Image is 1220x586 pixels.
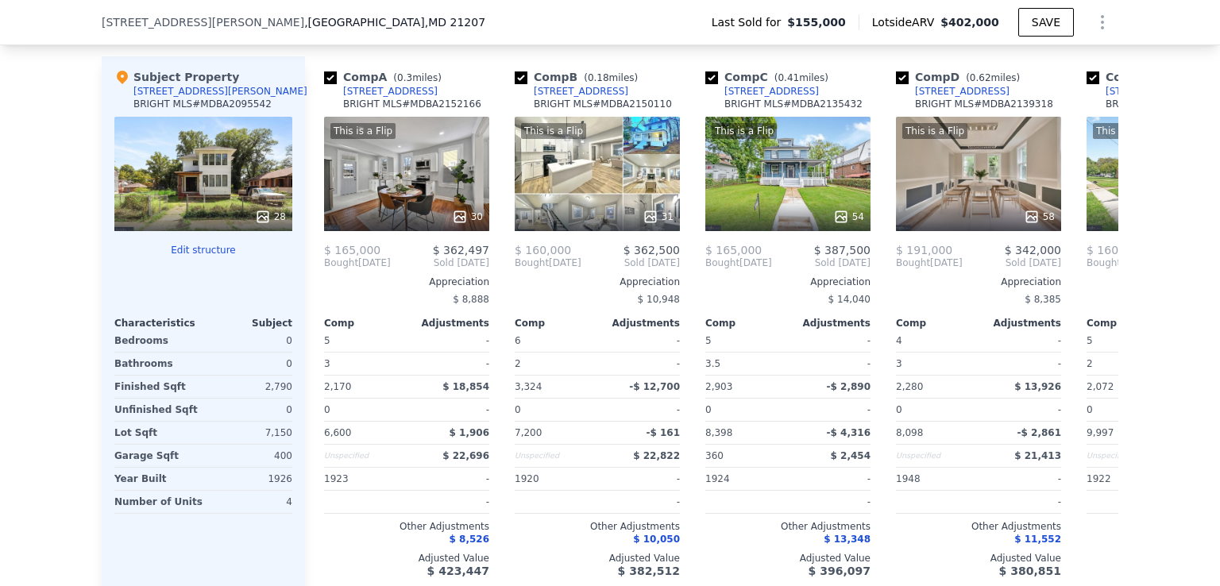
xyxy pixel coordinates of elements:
div: This is a Flip [712,123,777,139]
div: - [410,468,489,490]
div: 30 [452,209,483,225]
span: $ 14,040 [828,294,871,305]
div: 3 [896,353,975,375]
div: Adjustments [597,317,680,330]
span: 9,997 [1087,427,1114,438]
div: BRIGHT MLS # MDBA2152166 [343,98,481,110]
span: 7,200 [515,427,542,438]
div: BRIGHT MLS # MDBA2095542 [133,98,272,110]
span: -$ 161 [646,427,680,438]
div: 1924 [705,468,785,490]
div: - [791,491,871,513]
div: Appreciation [324,276,489,288]
div: This is a Flip [521,123,586,139]
span: , [GEOGRAPHIC_DATA] [304,14,485,30]
div: [STREET_ADDRESS] [915,85,1010,98]
span: $ 165,000 [324,244,380,256]
span: $ 387,500 [814,244,871,256]
span: Bought [1087,256,1121,269]
span: $ 8,526 [450,534,489,545]
a: [STREET_ADDRESS] [515,85,628,98]
div: Comp [324,317,407,330]
div: 31 [643,209,674,225]
div: Unspecified [1087,445,1166,467]
span: 4 [896,335,902,346]
span: 8,098 [896,427,923,438]
div: [DATE] [896,256,963,269]
button: Edit structure [114,244,292,256]
span: Last Sold for [712,14,788,30]
span: $ 11,552 [1014,534,1061,545]
span: $ 160,000 [515,244,571,256]
div: - [982,491,1061,513]
div: 1926 [207,468,292,490]
div: Comp D [896,69,1026,85]
div: Comp C [705,69,835,85]
span: 0 [1087,404,1093,415]
div: Other Adjustments [896,520,1061,533]
div: BRIGHT MLS # MDBA2139318 [915,98,1053,110]
div: Unspecified [324,445,403,467]
div: Other Adjustments [515,520,680,533]
span: 5 [324,335,330,346]
div: - [410,353,489,375]
div: - [791,353,871,375]
div: [STREET_ADDRESS] [343,85,438,98]
span: 0.3 [397,72,412,83]
span: 2,903 [705,381,732,392]
span: Lotside ARV [872,14,940,30]
div: [STREET_ADDRESS] [724,85,819,98]
div: - [600,491,680,513]
div: - [982,353,1061,375]
div: 0 [207,330,292,352]
span: $155,000 [787,14,846,30]
div: 1922 [1087,468,1166,490]
span: [STREET_ADDRESS][PERSON_NAME] [102,14,304,30]
div: [DATE] [1087,256,1153,269]
span: $ 13,926 [1014,381,1061,392]
div: - [791,330,871,352]
div: BRIGHT MLS # MDBA2135432 [724,98,863,110]
div: 2 [515,353,594,375]
div: Appreciation [896,276,1061,288]
div: Garage Sqft [114,445,200,467]
div: This is a Flip [330,123,396,139]
div: 1923 [324,468,403,490]
div: - [982,399,1061,421]
span: $ 380,851 [999,565,1061,577]
span: $ 362,500 [624,244,680,256]
a: [STREET_ADDRESS] [705,85,819,98]
span: $ 8,385 [1025,294,1061,305]
span: $ 8,888 [453,294,489,305]
span: $ 10,050 [633,534,680,545]
div: 3 [324,353,403,375]
span: 0 [515,404,521,415]
div: Bedrooms [114,330,200,352]
span: 2,072 [1087,381,1114,392]
div: Characteristics [114,317,203,330]
div: 1948 [896,468,975,490]
span: $ 382,512 [618,565,680,577]
div: Comp [896,317,979,330]
span: 0 [705,404,712,415]
span: -$ 12,700 [629,381,680,392]
span: $ 22,696 [442,450,489,461]
span: 0 [896,404,902,415]
span: , MD 21207 [425,16,485,29]
span: 6,600 [324,427,351,438]
span: 5 [1087,335,1093,346]
div: Comp B [515,69,644,85]
button: SAVE [1018,8,1074,37]
div: 2 [1087,353,1166,375]
div: - [600,353,680,375]
div: 0 [207,353,292,375]
button: Show Options [1087,6,1118,38]
div: [STREET_ADDRESS] [534,85,628,98]
div: 3.5 [705,353,785,375]
div: - [410,330,489,352]
div: Comp [705,317,788,330]
span: ( miles) [768,72,835,83]
span: $ 362,497 [433,244,489,256]
span: 360 [705,450,724,461]
span: $ 21,413 [1014,450,1061,461]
